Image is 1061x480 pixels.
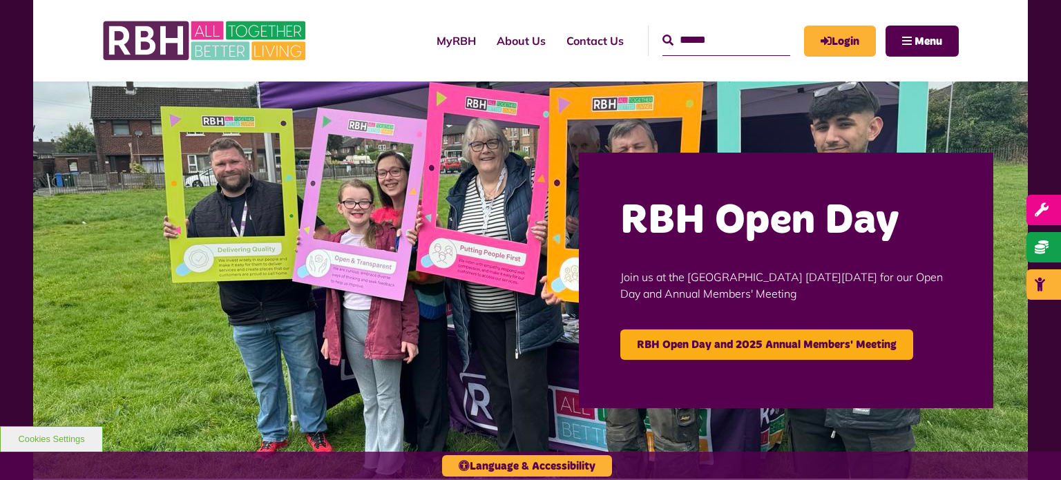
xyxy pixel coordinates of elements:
[620,329,913,360] a: RBH Open Day and 2025 Annual Members' Meeting
[102,14,309,68] img: RBH
[886,26,959,57] button: Navigation
[915,36,942,47] span: Menu
[804,26,876,57] a: MyRBH
[442,455,612,477] button: Language & Accessibility
[556,22,634,59] a: Contact Us
[486,22,556,59] a: About Us
[33,81,1028,479] img: Image (22)
[620,194,952,248] h2: RBH Open Day
[426,22,486,59] a: MyRBH
[620,248,952,323] p: Join us at the [GEOGRAPHIC_DATA] [DATE][DATE] for our Open Day and Annual Members' Meeting
[999,418,1061,480] iframe: Netcall Web Assistant for live chat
